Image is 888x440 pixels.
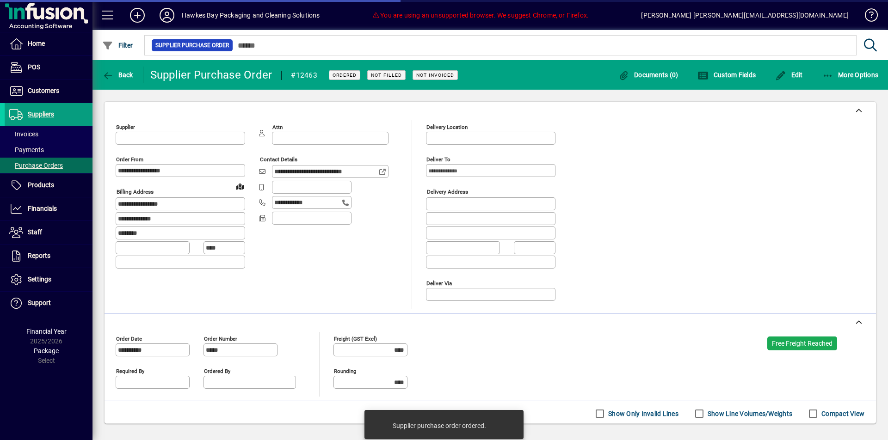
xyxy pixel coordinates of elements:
button: Back [100,67,136,83]
a: Financials [5,197,92,220]
span: Customers [28,87,59,94]
span: You are using an unsupported browser. We suggest Chrome, or Firefox. [372,12,589,19]
a: Reports [5,244,92,268]
a: Staff [5,221,92,244]
span: Settings [28,275,51,283]
mat-label: Deliver To [426,156,450,163]
span: Payments [9,146,44,153]
a: Home [5,32,92,55]
mat-label: Supplier [116,124,135,130]
span: Support [28,299,51,306]
span: Documents (0) [618,71,678,79]
span: Home [28,40,45,47]
span: Financial Year [26,328,67,335]
mat-label: Deliver via [426,280,452,286]
div: Supplier Purchase Order [150,67,272,82]
mat-label: Delivery Location [426,124,468,130]
mat-label: Required by [116,367,144,374]
button: Add [123,7,152,24]
label: Show Only Invalid Lines [606,409,678,418]
span: Not Invoiced [416,72,454,78]
span: Reports [28,252,50,259]
label: Compact View [820,409,864,418]
div: #12463 [291,68,317,83]
a: Invoices [5,126,92,142]
div: Supplier purchase order ordered. [393,421,486,430]
a: Purchase Orders [5,158,92,173]
span: Package [34,347,59,354]
span: Financials [28,205,57,212]
span: Suppliers [28,110,54,118]
a: Payments [5,142,92,158]
div: [PERSON_NAME] [PERSON_NAME][EMAIL_ADDRESS][DOMAIN_NAME] [641,8,849,23]
mat-label: Rounding [334,367,356,374]
span: Back [102,71,133,79]
div: Hawkes Bay Packaging and Cleaning Solutions [182,8,320,23]
a: Settings [5,268,92,291]
mat-label: Order date [116,335,142,342]
a: Support [5,292,92,315]
button: Filter [100,37,136,54]
a: Customers [5,79,92,103]
span: Ordered [333,72,357,78]
span: More Options [822,71,879,79]
span: Staff [28,228,42,236]
button: Documents (0) [616,67,681,83]
label: Show Line Volumes/Weights [706,409,792,418]
span: Supplier Purchase Order [155,41,229,50]
span: Free Freight Reached [772,340,832,347]
button: Profile [152,7,182,24]
mat-label: Order from [116,156,143,163]
span: Products [28,181,54,189]
span: Not Filled [371,72,402,78]
span: Purchase Orders [9,162,63,169]
a: POS [5,56,92,79]
mat-label: Attn [272,124,283,130]
mat-label: Order number [204,335,237,342]
span: Edit [775,71,803,79]
a: Knowledge Base [858,2,876,32]
a: Products [5,174,92,197]
button: More Options [820,67,881,83]
a: View on map [233,179,247,194]
app-page-header-button: Back [92,67,143,83]
span: Filter [102,42,133,49]
span: Invoices [9,130,38,138]
button: Edit [773,67,805,83]
button: Custom Fields [695,67,758,83]
mat-label: Freight (GST excl) [334,335,377,342]
span: Custom Fields [697,71,756,79]
mat-label: Ordered by [204,367,230,374]
span: POS [28,63,40,71]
